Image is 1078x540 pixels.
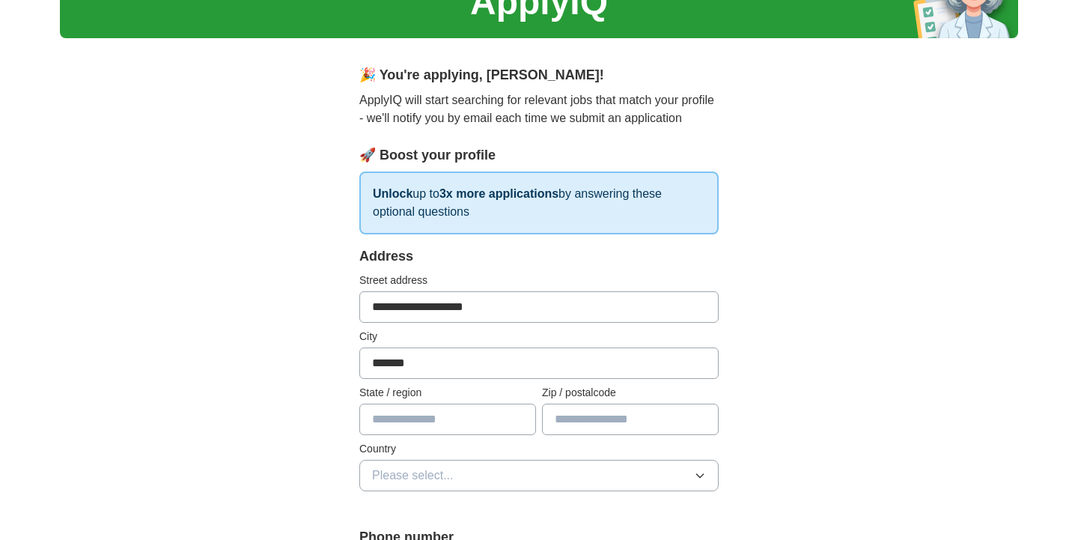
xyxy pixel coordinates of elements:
button: Please select... [359,460,719,491]
label: City [359,329,719,345]
p: up to by answering these optional questions [359,172,719,234]
div: 🎉 You're applying , [PERSON_NAME] ! [359,65,719,85]
strong: 3x more applications [439,187,558,200]
p: ApplyIQ will start searching for relevant jobs that match your profile - we'll notify you by emai... [359,91,719,127]
div: Address [359,246,719,267]
label: Street address [359,273,719,288]
div: 🚀 Boost your profile [359,145,719,166]
label: State / region [359,385,536,401]
strong: Unlock [373,187,412,200]
label: Country [359,441,719,457]
span: Please select... [372,467,454,485]
label: Zip / postalcode [542,385,719,401]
